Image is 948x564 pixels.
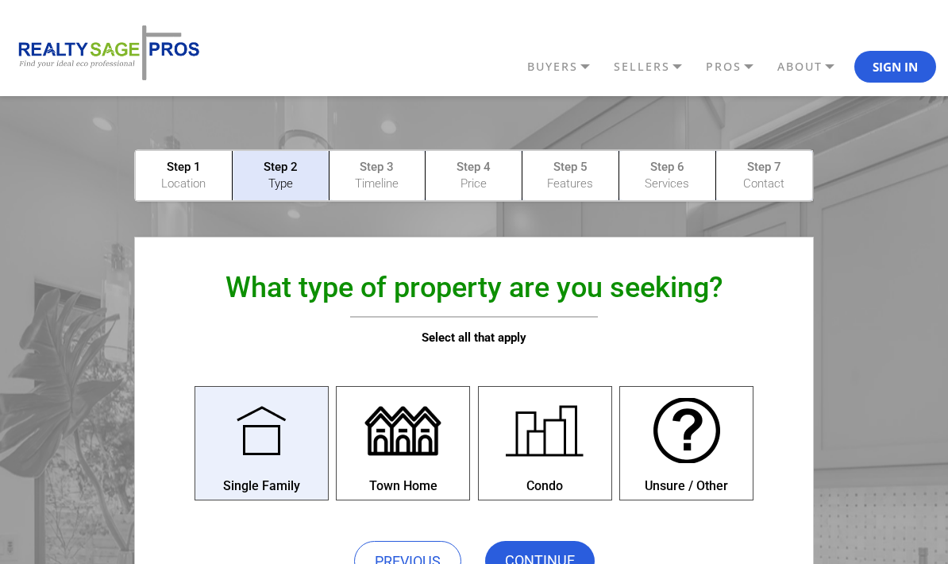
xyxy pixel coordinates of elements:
[702,53,773,80] a: PROS
[610,53,702,80] a: SELLERS
[532,176,609,192] p: Features
[716,151,812,200] a: Step 7 Contact
[523,53,610,80] a: BUYERS
[145,176,222,192] p: Location
[12,24,202,83] img: REALTY SAGE PROS
[532,159,609,176] p: Step 5
[426,151,522,200] a: Step 4 Price
[726,159,803,176] p: Step 7
[629,159,706,176] p: Step 6
[522,151,619,200] a: Step 5 Features
[195,478,328,493] div: Single Family
[422,330,526,345] strong: Select all that apply
[479,478,611,493] div: Condo
[242,176,319,192] p: Type
[233,151,329,200] a: Step 2 Type
[773,53,854,80] a: ABOUT
[337,478,469,493] div: Town Home
[620,478,753,493] div: Unsure / Other
[136,151,232,200] a: Step 1 Location
[435,159,512,176] p: Step 4
[854,51,936,83] button: Sign In
[329,151,426,200] a: Step 3 Timeline
[339,159,416,176] p: Step 3
[242,159,319,176] p: Step 2
[629,176,706,192] p: Services
[163,271,785,304] h1: What type of property are you seeking?
[435,176,512,192] p: Price
[145,159,222,176] p: Step 1
[726,176,803,192] p: Contact
[339,176,416,192] p: Timeline
[619,151,715,200] a: Step 6 Services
